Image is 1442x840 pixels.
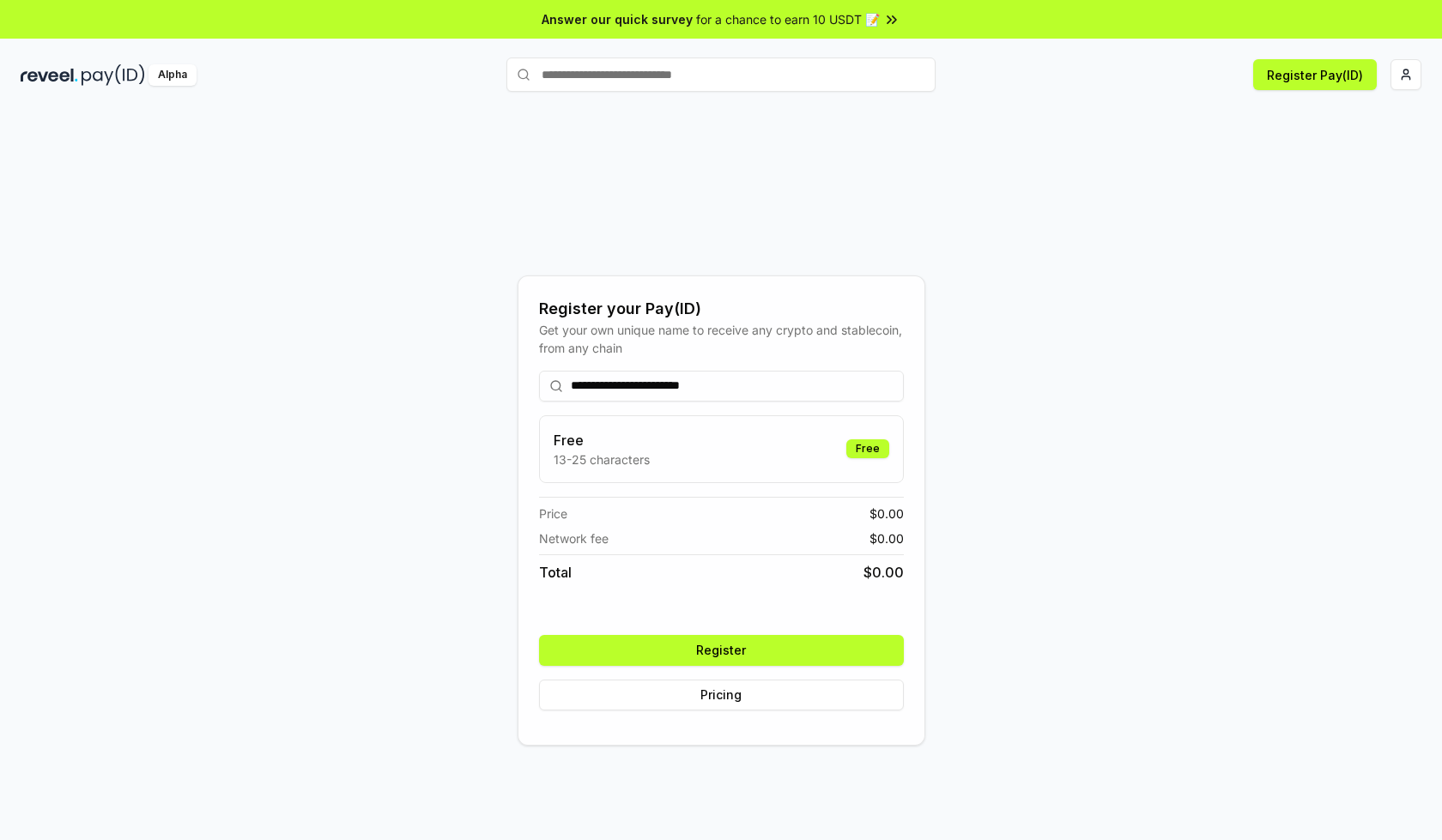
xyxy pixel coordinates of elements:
img: reveel_dark [21,64,78,86]
button: Register Pay(ID) [1253,59,1377,90]
div: Alpha [148,64,197,86]
button: Pricing [539,680,904,710]
button: Register [539,635,904,666]
div: Register your Pay(ID) [539,297,904,321]
div: Get your own unique name to receive any crypto and stablecoin, from any chain [539,321,904,357]
span: $ 0.00 [869,529,904,547]
span: for a chance to earn 10 USDT 📝 [696,10,880,28]
img: pay_id [82,64,145,86]
span: $ 0.00 [869,505,904,523]
span: Network fee [539,529,609,547]
span: Answer our quick survey [542,10,693,28]
span: $ 0.00 [863,562,904,583]
p: 13-25 characters [554,450,650,468]
span: Total [539,562,572,583]
span: Price [539,505,567,523]
h3: Free [554,430,650,450]
div: Free [846,439,889,458]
